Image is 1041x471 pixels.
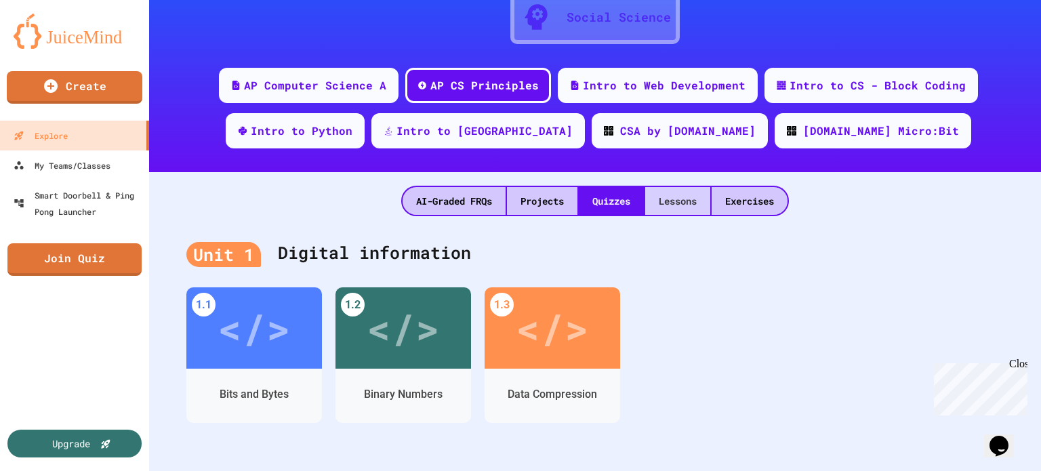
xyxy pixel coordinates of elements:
[507,187,577,215] div: Projects
[803,123,959,139] div: [DOMAIN_NAME] Micro:Bit
[620,123,756,139] div: CSA by [DOMAIN_NAME]
[14,127,68,144] div: Explore
[186,242,261,268] div: Unit 1
[220,386,289,403] div: Bits and Bytes
[14,187,144,220] div: Smart Doorbell & Ping Pong Launcher
[364,386,443,403] div: Binary Numbers
[567,8,671,26] div: Social Science
[790,77,966,94] div: Intro to CS - Block Coding
[7,243,142,276] a: Join Quiz
[787,126,796,136] img: CODE_logo_RGB.png
[251,123,352,139] div: Intro to Python
[244,77,386,94] div: AP Computer Science A
[186,226,1004,281] div: Digital information
[583,77,746,94] div: Intro to Web Development
[604,126,613,136] img: CODE_logo_RGB.png
[490,293,514,316] div: 1.3
[516,298,589,359] div: </>
[579,187,644,215] div: Quizzes
[645,187,710,215] div: Lessons
[14,14,136,49] img: logo-orange.svg
[14,157,110,173] div: My Teams/Classes
[928,358,1027,415] iframe: chat widget
[396,123,573,139] div: Intro to [GEOGRAPHIC_DATA]
[367,298,440,359] div: </>
[52,436,90,451] div: Upgrade
[218,298,291,359] div: </>
[508,386,597,403] div: Data Compression
[430,77,539,94] div: AP CS Principles
[341,293,365,316] div: 1.2
[7,71,142,104] a: Create
[984,417,1027,457] iframe: chat widget
[5,5,94,86] div: Chat with us now!Close
[192,293,216,316] div: 1.1
[712,187,788,215] div: Exercises
[403,187,506,215] div: AI-Graded FRQs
